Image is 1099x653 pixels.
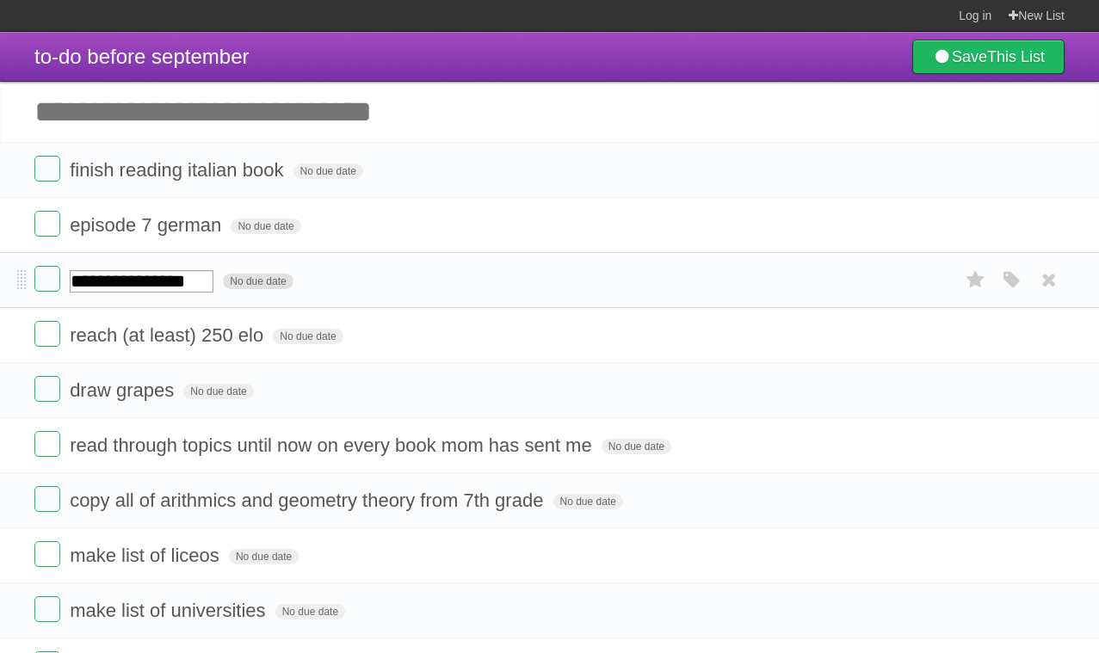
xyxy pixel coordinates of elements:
[70,159,287,181] span: finish reading italian book
[34,211,60,237] label: Done
[70,214,225,236] span: episode 7 german
[231,219,300,234] span: No due date
[70,434,596,456] span: read through topics until now on every book mom has sent me
[183,384,253,399] span: No due date
[34,596,60,622] label: Done
[70,490,547,511] span: copy all of arithmics and geometry theory from 7th grade
[70,545,224,566] span: make list of liceos
[34,45,249,68] span: to-do before september
[273,329,343,344] span: No due date
[34,376,60,402] label: Done
[229,549,299,564] span: No due date
[553,494,623,509] span: No due date
[70,600,269,621] span: make list of universities
[34,266,60,292] label: Done
[70,324,268,346] span: reach (at least) 250 elo
[960,266,992,294] label: Star task
[34,486,60,512] label: Done
[293,163,363,179] span: No due date
[34,541,60,567] label: Done
[34,431,60,457] label: Done
[223,274,293,289] span: No due date
[912,40,1065,74] a: SaveThis List
[34,321,60,347] label: Done
[34,156,60,182] label: Done
[602,439,671,454] span: No due date
[275,604,345,619] span: No due date
[70,379,178,401] span: draw grapes
[987,48,1045,65] b: This List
